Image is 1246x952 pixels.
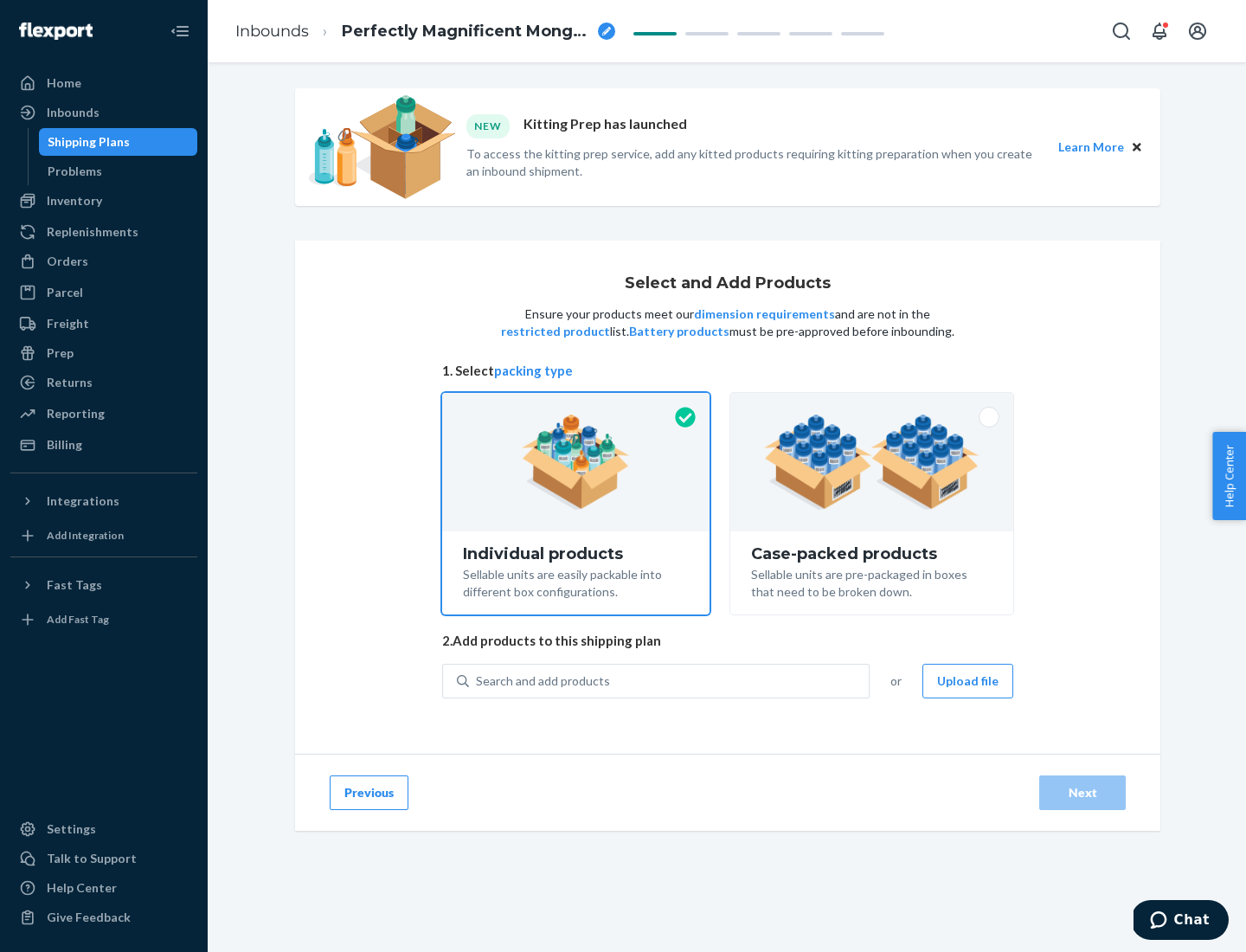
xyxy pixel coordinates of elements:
[10,874,197,902] a: Help Center
[19,23,93,40] img: Flexport logo
[47,74,81,92] div: Home
[10,431,197,459] a: Billing
[466,114,510,138] div: NEW
[10,69,197,97] a: Home
[1142,14,1177,48] button: Open notifications
[466,145,1043,180] p: To access the kitting prep service, add any kitted products requiring kitting preparation when yo...
[47,104,100,121] div: Inbounds
[10,339,197,367] a: Prep
[330,775,408,810] button: Previous
[1039,775,1126,810] button: Next
[48,133,130,151] div: Shipping Plans
[10,369,197,396] a: Returns
[47,879,117,897] div: Help Center
[163,14,197,48] button: Close Navigation
[10,310,197,338] a: Freight
[1134,900,1229,943] iframe: Opens a widget where you can chat to one of our agents
[235,22,309,41] a: Inbounds
[47,576,102,594] div: Fast Tags
[39,128,198,156] a: Shipping Plans
[10,522,197,550] a: Add Integration
[47,253,88,270] div: Orders
[47,850,137,867] div: Talk to Support
[10,99,197,126] a: Inbounds
[463,563,689,601] div: Sellable units are easily packable into different box configurations.
[625,275,831,293] h1: Select and Add Products
[47,315,89,332] div: Freight
[10,845,197,872] button: Talk to Support
[10,218,197,246] a: Replenishments
[442,632,1013,650] span: 2. Add products to this shipping plan
[523,114,687,138] p: Kitting Prep has launched
[47,284,83,301] div: Parcel
[47,492,119,510] div: Integrations
[522,415,630,510] img: individual-pack.facf35554cb0f1810c75b2bd6df2d64e.png
[694,306,835,323] button: dimension requirements
[751,563,992,601] div: Sellable units are pre-packaged in boxes that need to be broken down.
[10,904,197,931] button: Give Feedback
[1127,138,1146,157] button: Close
[342,21,591,43] span: Perfectly Magnificent Mongoose
[47,192,102,209] div: Inventory
[1054,784,1111,801] div: Next
[10,279,197,306] a: Parcel
[47,405,105,422] div: Reporting
[494,362,573,380] button: packing type
[501,323,610,340] button: restricted product
[10,400,197,428] a: Reporting
[39,158,198,185] a: Problems
[47,820,96,838] div: Settings
[10,606,197,634] a: Add Fast Tag
[48,163,102,180] div: Problems
[890,672,902,690] span: or
[442,362,1013,380] span: 1. Select
[47,612,109,627] div: Add Fast Tag
[1180,14,1215,48] button: Open account menu
[10,187,197,215] a: Inventory
[47,528,124,543] div: Add Integration
[499,306,956,340] p: Ensure your products meet our and are not in the list. must be pre-approved before inbounding.
[1212,432,1246,520] button: Help Center
[764,415,979,510] img: case-pack.59cecea509d18c883b923b81aeac6d0b.png
[222,6,629,57] ol: breadcrumbs
[47,909,131,926] div: Give Feedback
[463,545,689,563] div: Individual products
[47,344,74,362] div: Prep
[10,248,197,275] a: Orders
[10,815,197,843] a: Settings
[47,223,138,241] div: Replenishments
[922,664,1013,698] button: Upload file
[1058,138,1124,157] button: Learn More
[10,571,197,599] button: Fast Tags
[751,545,992,563] div: Case-packed products
[1104,14,1139,48] button: Open Search Box
[47,436,82,453] div: Billing
[47,374,93,391] div: Returns
[476,672,610,690] div: Search and add products
[629,323,729,340] button: Battery products
[10,487,197,515] button: Integrations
